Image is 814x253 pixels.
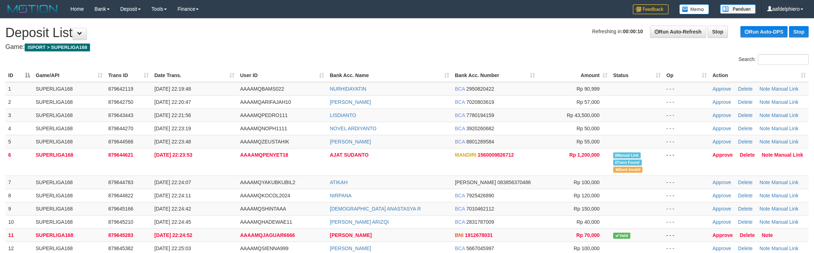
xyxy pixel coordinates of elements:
[108,112,133,118] span: 879643443
[33,108,105,122] td: SUPERLIGA168
[108,193,133,198] span: 879644822
[466,112,494,118] span: Copy 7780194159 to clipboard
[771,179,799,185] a: Manual Link
[108,232,133,238] span: 879645283
[330,232,372,238] a: [PERSON_NAME]
[713,112,731,118] a: Approve
[760,193,770,198] a: Note
[760,206,770,212] a: Note
[738,206,753,212] a: Delete
[771,246,799,251] a: Manual Link
[738,193,753,198] a: Delete
[154,86,191,92] span: [DATE] 22:19:48
[760,99,770,105] a: Note
[33,148,105,176] td: SUPERLIGA168
[108,126,133,131] span: 879644270
[240,232,295,238] span: AAAAMQJAGUAR6666
[5,122,33,135] td: 4
[567,112,600,118] span: Rp 43,500,000
[33,189,105,202] td: SUPERLIGA168
[455,86,465,92] span: BCA
[330,99,371,105] a: [PERSON_NAME]
[710,69,809,82] th: Action: activate to sort column ascending
[738,179,753,185] a: Delete
[240,126,287,131] span: AAAAMQNOPH1111
[664,82,710,96] td: - - -
[5,148,33,176] td: 6
[771,126,799,131] a: Manual Link
[610,69,664,82] th: Status: activate to sort column ascending
[576,126,600,131] span: Rp 50,000
[738,246,753,251] a: Delete
[240,99,291,105] span: AAAAMQARIFAJAH10
[5,215,33,228] td: 10
[478,152,514,158] span: Copy 1560009826712 to clipboard
[154,126,191,131] span: [DATE] 22:23:19
[108,206,133,212] span: 879645166
[576,219,600,225] span: Rp 40,000
[330,206,421,212] a: [DEMOGRAPHIC_DATA] ANASTASYA R
[455,112,465,118] span: BCA
[33,135,105,148] td: SUPERLIGA168
[664,69,710,82] th: Op: activate to sort column ascending
[713,99,731,105] a: Approve
[108,246,133,251] span: 879645382
[455,246,465,251] span: BCA
[154,99,191,105] span: [DATE] 22:20:47
[538,69,610,82] th: Amount: activate to sort column ascending
[762,232,773,238] a: Note
[713,219,731,225] a: Approve
[154,246,191,251] span: [DATE] 22:25:03
[771,193,799,198] a: Manual Link
[664,108,710,122] td: - - -
[154,193,191,198] span: [DATE] 22:24:11
[330,126,376,131] a: NOVEL ARDIYANTO
[240,86,284,92] span: AAAAMQBAMS022
[664,148,710,176] td: - - -
[576,232,600,238] span: Rp 70,000
[5,135,33,148] td: 5
[466,126,494,131] span: Copy 3920260682 to clipboard
[25,44,90,51] span: ISPORT > SUPERLIGA168
[5,95,33,108] td: 2
[240,206,286,212] span: AAAAMQSHINTAAA
[152,69,237,82] th: Date Trans.: activate to sort column ascending
[713,193,731,198] a: Approve
[771,206,799,212] a: Manual Link
[33,122,105,135] td: SUPERLIGA168
[154,206,191,212] span: [DATE] 22:24:42
[5,69,33,82] th: ID: activate to sort column descending
[760,139,770,145] a: Note
[5,202,33,215] td: 9
[33,202,105,215] td: SUPERLIGA168
[497,179,531,185] span: Copy 083856370486 to clipboard
[466,193,494,198] span: Copy 7925426890 to clipboard
[466,86,494,92] span: Copy 2950820422 to clipboard
[760,179,770,185] a: Note
[330,139,371,145] a: [PERSON_NAME]
[713,206,731,212] a: Approve
[465,232,493,238] span: Copy 1912678031 to clipboard
[237,69,327,82] th: User ID: activate to sort column ascending
[33,69,105,82] th: Game/API: activate to sort column ascending
[740,26,788,37] a: Run Auto-DPS
[738,126,753,131] a: Delete
[633,4,669,14] img: Feedback.jpg
[592,29,643,34] span: Refreshing in:
[576,139,600,145] span: Rp 55,000
[664,95,710,108] td: - - -
[713,179,731,185] a: Approve
[760,112,770,118] a: Note
[713,232,733,238] a: Approve
[774,152,803,158] a: Manual Link
[771,219,799,225] a: Manual Link
[713,126,731,131] a: Approve
[455,152,476,158] span: MANDIRI
[760,246,770,251] a: Note
[738,139,753,145] a: Delete
[108,139,133,145] span: 879644566
[5,176,33,189] td: 7
[327,69,452,82] th: Bank Acc. Name: activate to sort column ascending
[613,152,641,158] span: Manually Linked
[713,139,731,145] a: Approve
